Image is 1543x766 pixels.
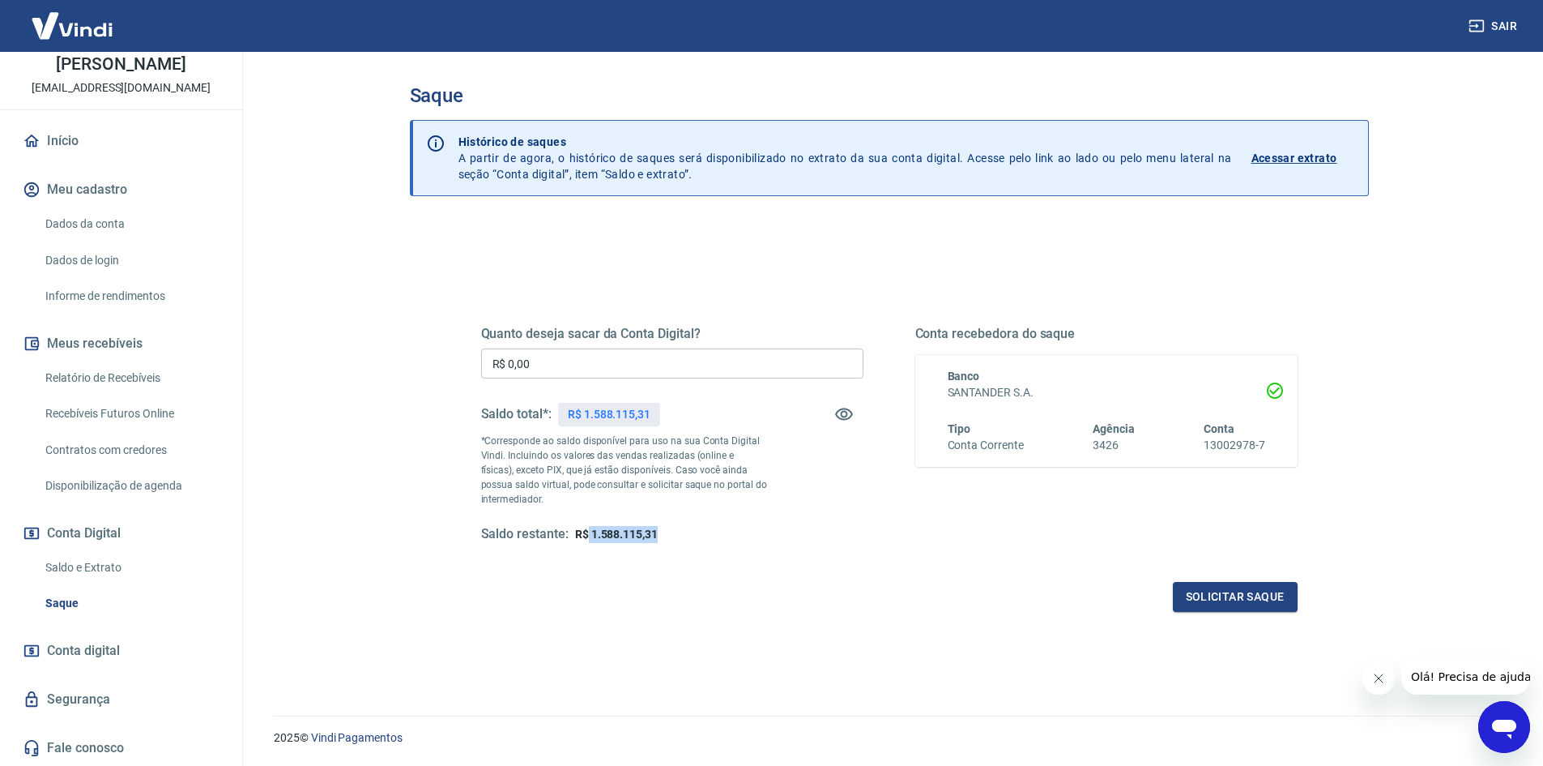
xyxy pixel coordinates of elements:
[19,516,223,551] button: Conta Digital
[1204,437,1265,454] h6: 13002978-7
[56,56,185,73] p: [PERSON_NAME]
[39,587,223,620] a: Saque
[19,730,223,766] a: Fale conosco
[311,731,403,744] a: Vindi Pagamentos
[1478,701,1530,753] iframe: Botão para abrir a janela de mensagens
[19,633,223,669] a: Conta digital
[19,1,125,50] img: Vindi
[19,326,223,362] button: Meus recebíveis
[481,434,768,507] p: *Corresponde ao saldo disponível para uso na sua Conta Digital Vindi. Incluindo os valores das ve...
[39,551,223,584] a: Saldo e Extrato
[1204,422,1234,435] span: Conta
[458,134,1232,182] p: A partir de agora, o histórico de saques será disponibilizado no extrato da sua conta digital. Ac...
[948,422,971,435] span: Tipo
[410,84,1369,107] h3: Saque
[39,244,223,277] a: Dados de login
[39,280,223,313] a: Informe de rendimentos
[1251,150,1337,166] p: Acessar extrato
[39,434,223,467] a: Contratos com credores
[481,526,569,543] h5: Saldo restante:
[481,406,552,422] h5: Saldo total*:
[1362,662,1395,695] iframe: Fechar mensagem
[19,172,223,208] button: Meu cadastro
[568,406,650,423] p: R$ 1.588.115,31
[1093,437,1135,454] h6: 3426
[19,123,223,159] a: Início
[1173,582,1298,612] button: Solicitar saque
[575,528,658,541] span: R$ 1.588.115,31
[915,326,1298,342] h5: Conta recebedora do saque
[948,370,980,383] span: Banco
[19,682,223,717] a: Segurança
[948,437,1024,454] h6: Conta Corrente
[274,730,1504,747] p: 2025 ©
[39,362,223,395] a: Relatório de Recebíveis
[39,208,223,241] a: Dados da conta
[47,640,120,662] span: Conta digital
[10,11,136,24] span: Olá! Precisa de ajuda?
[1401,659,1530,695] iframe: Mensagem da empresa
[39,397,223,430] a: Recebíveis Futuros Online
[458,134,1232,150] p: Histórico de saques
[39,469,223,503] a: Disponibilização de agenda
[1251,134,1355,182] a: Acessar extrato
[1465,11,1524,41] button: Sair
[481,326,863,342] h5: Quanto deseja sacar da Conta Digital?
[948,384,1265,401] h6: SANTANDER S.A.
[32,79,211,96] p: [EMAIL_ADDRESS][DOMAIN_NAME]
[1093,422,1135,435] span: Agência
